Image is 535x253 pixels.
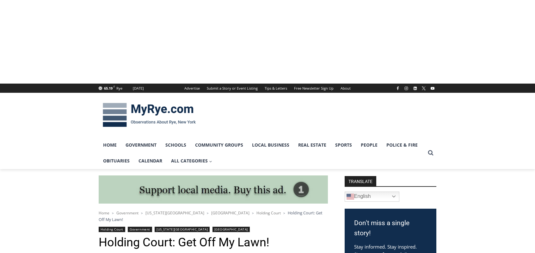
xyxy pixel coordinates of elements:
[294,137,331,153] a: Real Estate
[99,210,323,222] span: Holding Court: Get Off My Lawn!
[145,210,204,216] a: [US_STATE][GEOGRAPHIC_DATA]
[331,137,356,153] a: Sports
[104,86,113,91] span: 65.19
[114,85,115,88] span: F
[283,211,285,215] span: >
[99,210,109,216] a: Home
[116,210,138,216] a: Government
[134,153,167,169] a: Calendar
[382,137,422,153] a: Police & Fire
[354,218,427,238] h3: Don't miss a single story!
[181,84,203,93] a: Advertise
[345,176,376,186] strong: TRANSLATE
[171,157,212,164] span: All Categories
[99,210,328,223] nav: Breadcrumbs
[425,147,436,159] button: View Search Form
[99,137,425,169] nav: Primary Navigation
[252,211,254,215] span: >
[99,98,200,131] img: MyRye.com
[121,137,161,153] a: Government
[99,137,121,153] a: Home
[429,85,436,92] a: YouTube
[394,85,402,92] a: Facebook
[99,227,125,232] a: Holding Court
[155,227,210,232] a: [US_STATE][GEOGRAPHIC_DATA]
[212,227,250,232] a: [GEOGRAPHIC_DATA]
[167,153,217,169] a: All Categories
[181,84,354,93] nav: Secondary Navigation
[211,210,249,216] a: [GEOGRAPHIC_DATA]
[112,211,114,215] span: >
[291,84,337,93] a: Free Newsletter Sign Up
[356,137,382,153] a: People
[207,211,209,215] span: >
[99,175,328,204] img: support local media, buy this ad
[261,84,291,93] a: Tips & Letters
[128,227,152,232] a: Government
[161,137,191,153] a: Schools
[403,85,410,92] a: Instagram
[99,153,134,169] a: Obituaries
[345,192,399,202] a: English
[99,235,328,250] h1: Holding Court: Get Off My Lawn!
[337,84,354,93] a: About
[203,84,261,93] a: Submit a Story or Event Listing
[420,85,427,92] a: X
[116,85,122,91] div: Rye
[141,211,143,215] span: >
[191,137,248,153] a: Community Groups
[248,137,294,153] a: Local Business
[347,193,354,200] img: en
[256,210,281,216] a: Holding Court
[133,85,144,91] div: [DATE]
[411,85,419,92] a: Linkedin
